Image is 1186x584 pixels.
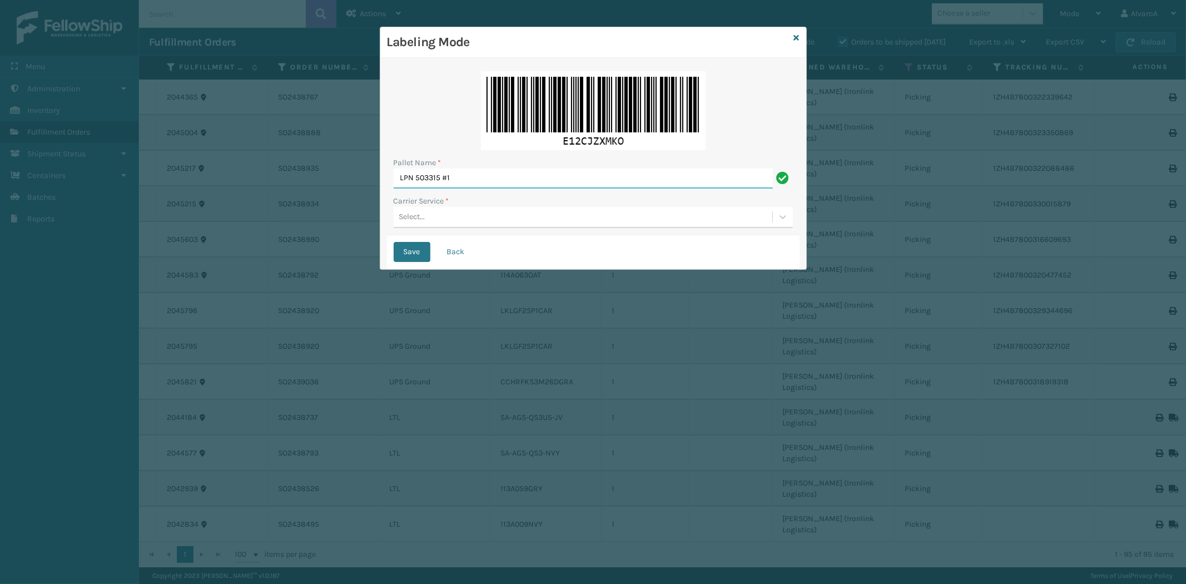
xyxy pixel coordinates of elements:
[437,242,475,262] button: Back
[399,211,425,223] div: Select...
[394,195,449,207] label: Carrier Service
[481,71,706,150] img: crsldgAAAAZJREFUAwDV20qQ3K3M3wAAAABJRU5ErkJggg==
[394,242,430,262] button: Save
[387,34,790,51] h3: Labeling Mode
[394,157,441,169] label: Pallet Name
